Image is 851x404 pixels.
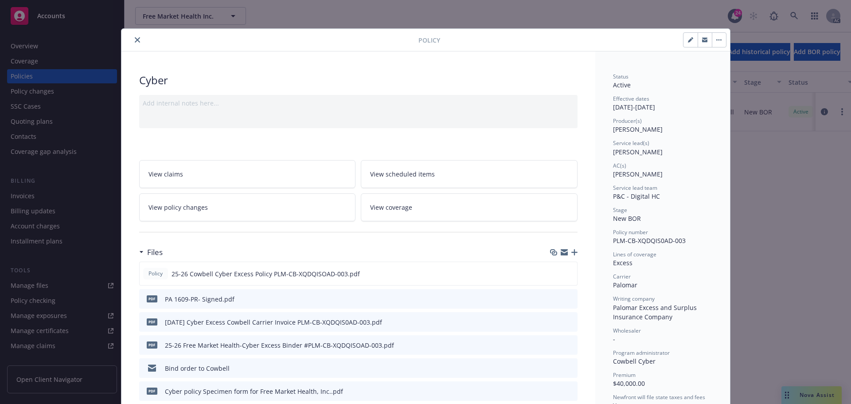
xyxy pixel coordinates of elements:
button: download file [552,341,559,350]
button: preview file [566,387,574,396]
span: [PERSON_NAME] [613,125,663,133]
span: [PERSON_NAME] [613,170,663,178]
div: Cyber [139,73,578,88]
button: preview file [566,341,574,350]
div: Excess [613,258,712,267]
span: Lines of coverage [613,251,656,258]
button: download file [552,318,559,327]
span: Policy [147,270,164,278]
span: pdf [147,295,157,302]
span: AC(s) [613,162,626,169]
div: [DATE] Cyber Excess Cowbell Carrier Invoice PLM-CB-XQDQIS0AD-003.pdf [165,318,382,327]
span: Status [613,73,628,80]
span: PLM-CB-XQDQIS0AD-003 [613,236,686,245]
span: Wholesaler [613,327,641,334]
span: [PERSON_NAME] [613,148,663,156]
span: View policy changes [148,203,208,212]
span: Writing company [613,295,655,302]
span: $40,000.00 [613,379,645,388]
div: Files [139,247,163,258]
button: download file [552,364,559,373]
span: Policy [418,35,440,45]
span: Producer(s) [613,117,642,125]
span: Premium [613,371,636,379]
span: pdf [147,388,157,394]
span: Program administrator [613,349,670,357]
div: Add internal notes here... [143,98,574,108]
span: 25-26 Cowbell Cyber Excess Policy PLM-CB-XQDQISOAD-003.pdf [172,269,360,278]
span: - [613,335,615,343]
button: download file [552,294,559,304]
a: View claims [139,160,356,188]
div: 25-26 Free Market Health-Cyber Excess Binder #PLM-CB-XQDQISOAD-003.pdf [165,341,394,350]
span: Palomar [613,281,637,289]
span: Service lead(s) [613,139,649,147]
span: View claims [148,169,183,179]
button: preview file [566,269,574,278]
span: Effective dates [613,95,649,102]
span: pdf [147,341,157,348]
div: Cyber policy Specimen form for Free Market Health, Inc..pdf [165,387,343,396]
span: Policy number [613,228,648,236]
button: preview file [566,294,574,304]
span: Active [613,81,631,89]
span: View scheduled items [370,169,435,179]
span: P&C - Digital HC [613,192,660,200]
button: preview file [566,364,574,373]
span: Palomar Excess and Surplus Insurance Company [613,303,699,321]
div: Bind order to Cowbell [165,364,230,373]
div: [DATE] - [DATE] [613,95,712,112]
button: download file [551,269,558,278]
a: View scheduled items [361,160,578,188]
button: close [132,35,143,45]
div: PA 1609-PR- Signed.pdf [165,294,234,304]
span: Cowbell Cyber [613,357,656,365]
a: View policy changes [139,193,356,221]
span: View coverage [370,203,412,212]
span: New BOR [613,214,641,223]
span: Newfront will file state taxes and fees [613,393,705,401]
h3: Files [147,247,163,258]
button: preview file [566,318,574,327]
span: pdf [147,318,157,325]
span: Service lead team [613,184,657,192]
span: Stage [613,206,627,214]
button: download file [552,387,559,396]
a: View coverage [361,193,578,221]
span: Carrier [613,273,631,280]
